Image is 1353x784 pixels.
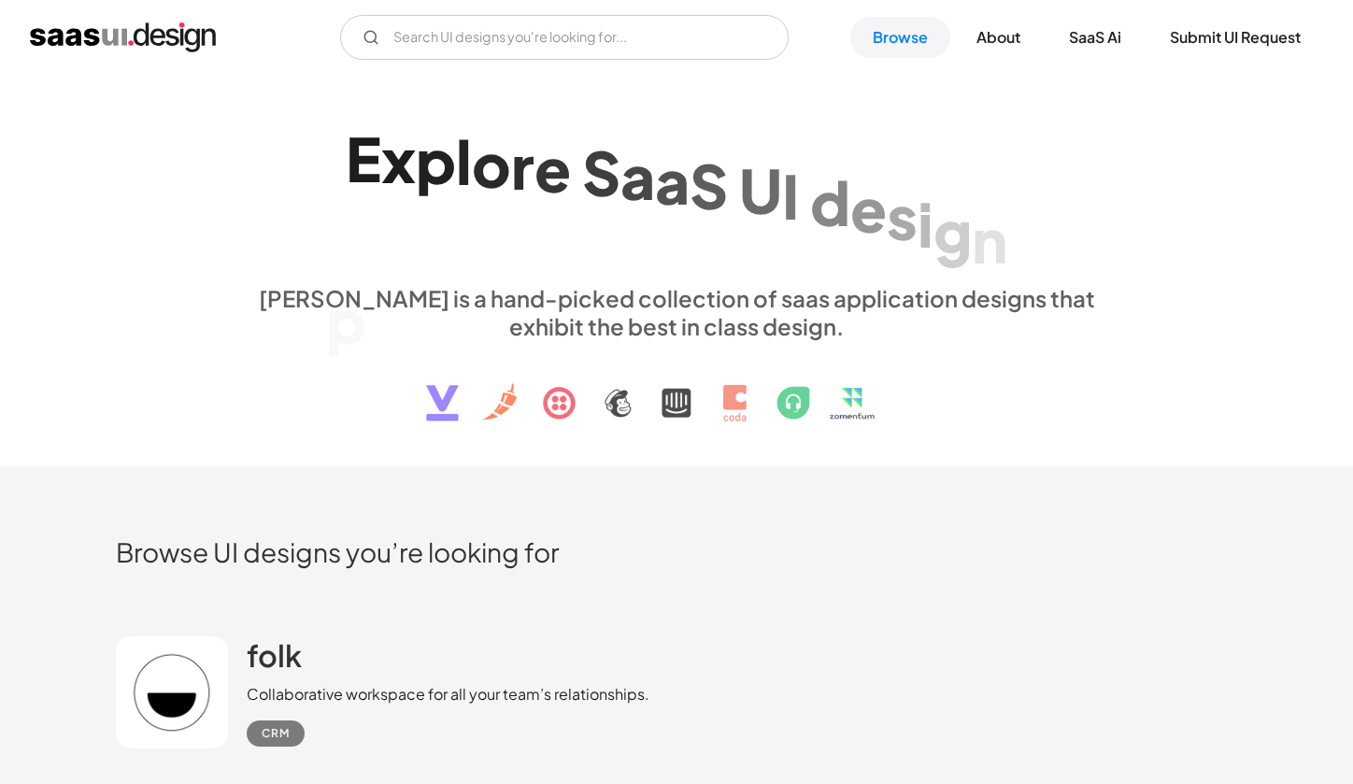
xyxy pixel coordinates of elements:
div: S [690,149,728,221]
div: [PERSON_NAME] is a hand-picked collection of saas application designs that exhibit the best in cl... [247,284,1106,340]
h2: Browse UI designs you’re looking for [116,535,1237,568]
a: home [30,22,216,52]
div: I [782,160,799,232]
div: a [655,144,690,216]
div: l [456,125,472,197]
div: Collaborative workspace for all your team’s relationships. [247,683,649,706]
div: CRM [262,722,290,745]
h2: folk [247,636,302,674]
div: x [381,122,416,194]
div: E [346,122,381,194]
a: Browse [850,17,950,58]
h1: Explore SaaS UI design patterns & interactions. [247,122,1106,266]
div: o [472,127,511,199]
div: i [918,187,933,259]
div: e [534,133,571,205]
img: text, icon, saas logo [393,340,960,437]
div: n [972,204,1007,276]
div: p [416,123,456,195]
a: Submit UI Request [1147,17,1323,58]
a: folk [247,636,302,683]
a: About [954,17,1043,58]
div: U [739,154,782,226]
div: r [511,130,534,202]
div: e [850,173,887,245]
div: p [326,284,366,356]
form: Email Form [340,15,789,60]
div: a [620,139,655,211]
input: Search UI designs you're looking for... [340,15,789,60]
div: g [933,195,972,267]
div: d [810,165,850,237]
div: s [887,179,918,251]
a: SaaS Ai [1047,17,1144,58]
div: S [582,135,620,207]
